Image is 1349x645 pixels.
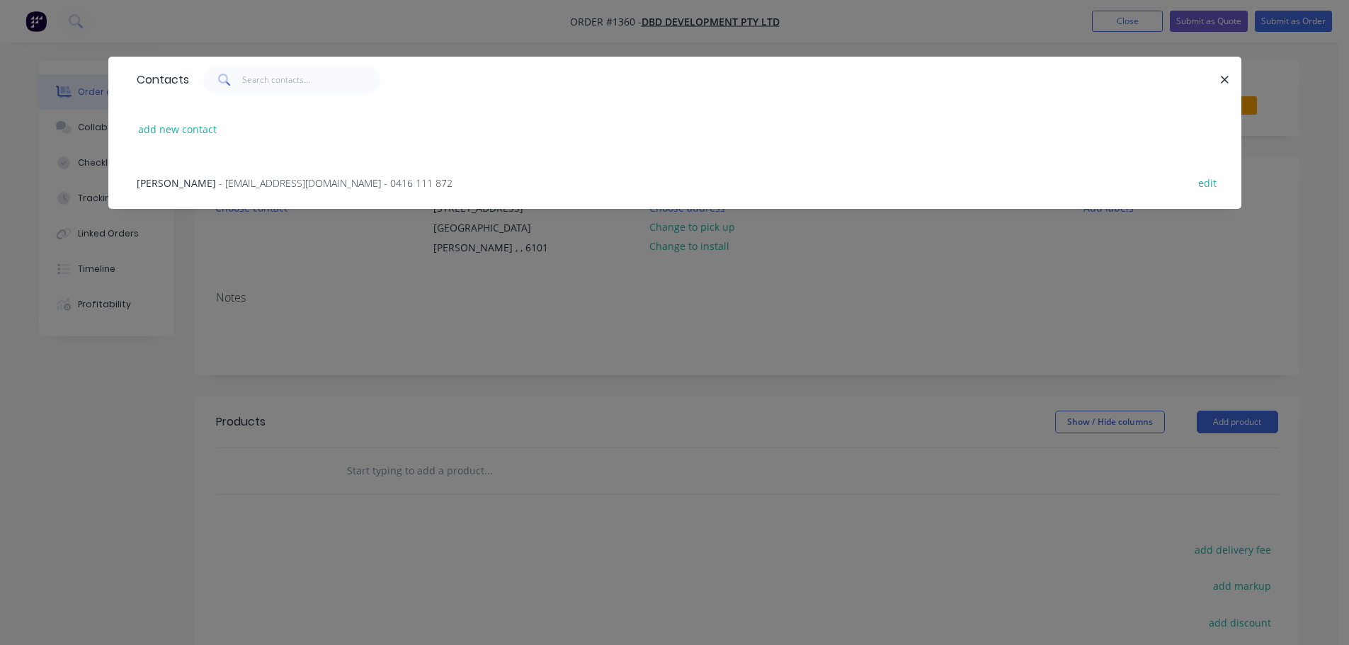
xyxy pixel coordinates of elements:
span: [PERSON_NAME] [137,176,216,190]
input: Search contacts... [242,66,380,94]
div: Contacts [130,57,189,103]
button: edit [1191,173,1224,192]
span: - [EMAIL_ADDRESS][DOMAIN_NAME] - 0416 111 872 [219,176,452,190]
button: add new contact [131,120,224,139]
